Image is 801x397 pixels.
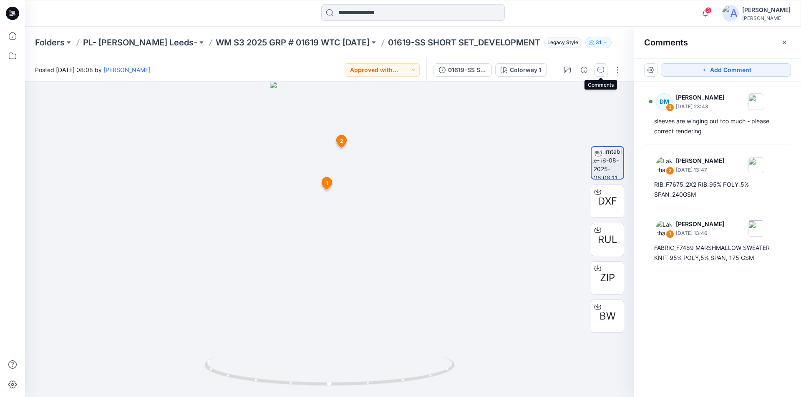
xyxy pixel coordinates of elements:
p: 01619-SS SHORT SET_DEVELOPMENT [388,37,540,48]
span: RUL [598,232,617,247]
a: PL- [PERSON_NAME] Leeds- [83,37,197,48]
p: [PERSON_NAME] [676,92,724,102]
button: Details [577,63,591,77]
div: FABRIC_F7489 MARSHMALLOW SWEATER KNIT 95% POLY,5% SPAN, 175 GSM [654,243,781,263]
p: [DATE] 13:46 [676,229,724,237]
span: Legacy Style [544,37,582,47]
button: 01619-SS SHORT SET [433,63,492,77]
p: 31 [596,38,601,47]
div: sleeves are winging out too much - please correct rendering [654,116,781,136]
button: Legacy Style [540,37,582,48]
p: [PERSON_NAME] [676,156,724,166]
img: Lakshani Silva [656,220,673,237]
span: BW [599,309,616,324]
div: Colorway 1 [510,65,542,75]
a: [PERSON_NAME] [103,66,151,73]
img: avatar [722,5,739,22]
div: 3 [666,103,674,112]
div: DM [656,93,673,110]
a: Folders [35,37,65,48]
p: [PERSON_NAME] [676,219,724,229]
span: 3 [705,7,712,14]
button: 31 [585,37,612,48]
img: turntable-18-08-2025-08:08:11 [594,147,623,179]
h2: Comments [644,37,688,47]
a: WM S3 2025 GRP # 01619 WTC [DATE] [216,37,370,48]
button: Colorway 1 [495,63,547,77]
div: 01619-SS SHORT SET [448,65,486,75]
div: 2 [666,167,674,175]
div: [PERSON_NAME] [742,15,791,21]
p: [DATE] 13:47 [676,166,724,174]
img: Lakshani Silva [656,157,673,173]
span: Posted [DATE] 08:08 by [35,65,151,74]
div: [PERSON_NAME] [742,5,791,15]
button: Add Comment [661,63,791,77]
div: RIB_F7675_2X2 RIB_95% POLY_5% SPAN_240GSM [654,180,781,200]
p: [DATE] 23:43 [676,102,724,111]
div: 1 [666,230,674,238]
span: DXF [598,194,617,209]
span: ZIP [600,270,615,285]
